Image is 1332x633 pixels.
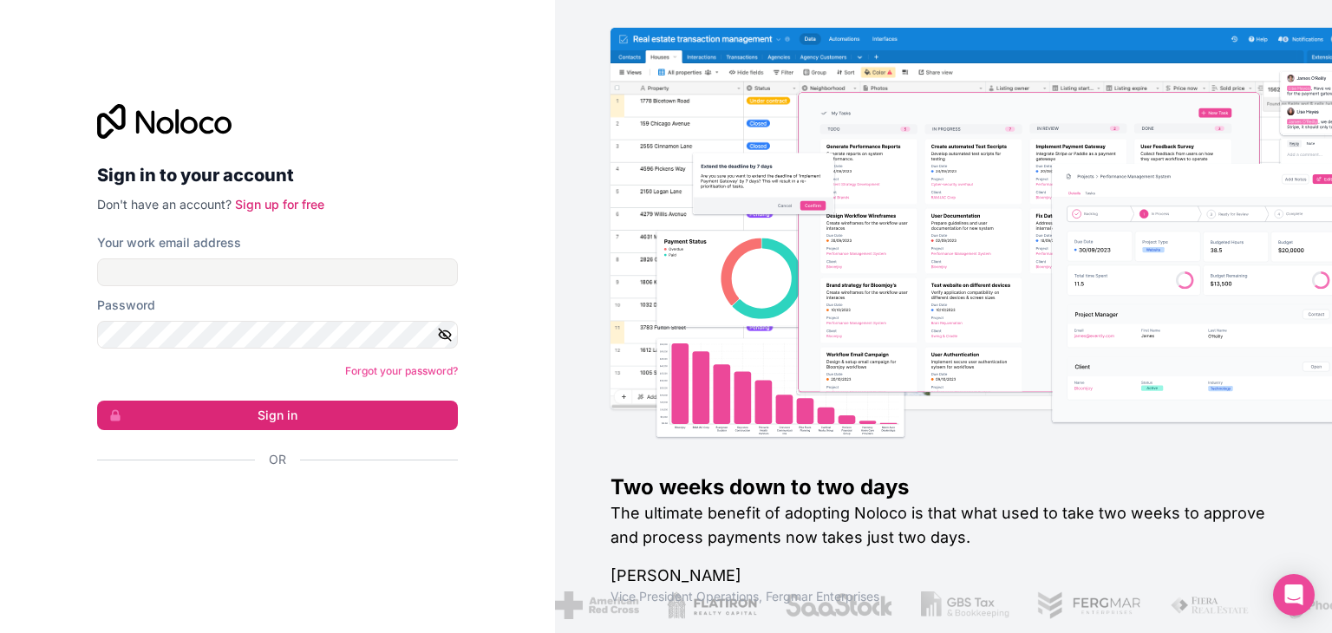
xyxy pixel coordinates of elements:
h2: Sign in to your account [97,160,458,191]
iframe: Sign in with Google Button [88,487,453,525]
a: Sign up for free [235,197,324,212]
input: Email address [97,258,458,286]
span: Or [269,451,286,468]
a: Forgot your password? [345,364,458,377]
h1: Vice President Operations , Fergmar Enterprises [610,588,1276,605]
img: /assets/american-red-cross-BAupjrZR.png [550,591,634,619]
h2: The ultimate benefit of adopting Noloco is that what used to take two weeks to approve and proces... [610,501,1276,550]
button: Sign in [97,401,458,430]
h1: Two weeks down to two days [610,473,1276,501]
div: Open Intercom Messenger [1273,574,1315,616]
span: Don't have an account? [97,197,232,212]
h1: [PERSON_NAME] [610,564,1276,588]
label: Your work email address [97,234,241,251]
label: Password [97,297,155,314]
input: Password [97,321,458,349]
